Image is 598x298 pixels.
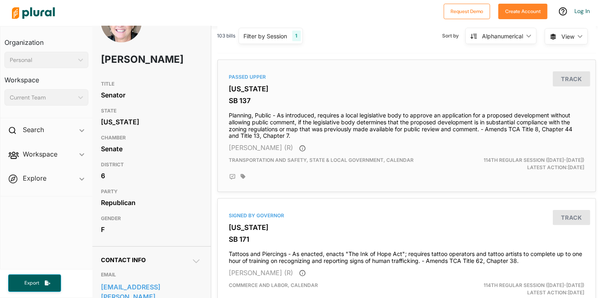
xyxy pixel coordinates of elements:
span: Sort by [442,32,465,40]
div: F [101,223,201,236]
h3: SB 137 [229,97,584,105]
span: View [561,32,574,41]
span: 114th Regular Session ([DATE]-[DATE]) [484,282,584,288]
div: Add Position Statement [229,174,236,180]
div: Latest Action: [DATE] [468,157,590,171]
h3: EMAIL [101,270,201,280]
button: Create Account [498,4,548,19]
span: 103 bills [217,32,236,40]
span: [PERSON_NAME] (R) [229,269,294,277]
a: Create Account [498,7,548,15]
div: Passed Upper [229,73,584,81]
span: Export [19,280,45,287]
button: Export [8,274,61,292]
h3: Workspace [4,68,88,86]
div: 6 [101,170,201,182]
h3: TITLE [101,79,201,89]
div: Senate [101,143,201,155]
h1: [PERSON_NAME] [101,47,161,72]
h3: CHAMBER [101,133,201,143]
h3: STATE [101,106,201,116]
h3: PARTY [101,187,201,196]
a: Log In [574,7,590,15]
span: Transportation and Safety, State & Local Government, Calendar [229,157,414,163]
button: Track [553,71,590,86]
a: Request Demo [444,7,490,15]
div: [US_STATE] [101,116,201,128]
div: Personal [10,56,75,64]
h3: SB 171 [229,235,584,243]
div: Latest Action: [DATE] [468,282,590,296]
h3: Organization [4,31,88,49]
div: Alphanumerical [482,32,523,40]
button: Track [553,210,590,225]
h4: Planning, Public - As introduced, requires a local legislative body to approve an application for... [229,108,584,139]
h3: [US_STATE] [229,85,584,93]
div: Current Team [10,93,75,102]
button: Request Demo [444,4,490,19]
div: Add tags [241,174,245,179]
span: [PERSON_NAME] (R) [229,143,294,152]
h2: Search [23,125,44,134]
span: 114th Regular Session ([DATE]-[DATE]) [484,157,584,163]
span: Commerce and Labor, Calendar [229,282,318,288]
div: Filter by Session [244,32,287,40]
span: Contact Info [101,256,146,263]
h3: GENDER [101,214,201,223]
div: Republican [101,196,201,209]
div: Signed by Governor [229,212,584,219]
h3: DISTRICT [101,160,201,170]
h3: [US_STATE] [229,223,584,232]
div: Senator [101,89,201,101]
h4: Tattoos and Piercings - As enacted, enacts "The Ink of Hope Act"; requires tattoo operators and t... [229,247,584,265]
div: 1 [292,31,301,41]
